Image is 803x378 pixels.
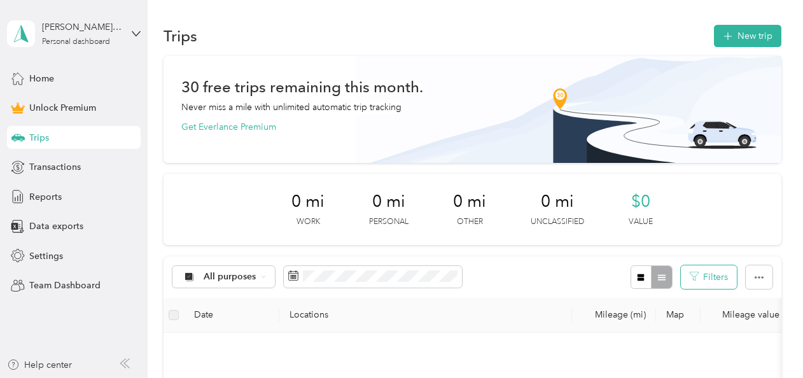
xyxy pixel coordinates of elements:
[279,298,572,333] th: Locations
[297,216,320,228] p: Work
[29,220,83,233] span: Data exports
[29,160,81,174] span: Transactions
[714,25,781,47] button: New trip
[181,80,423,94] h1: 30 free trips remaining this month.
[204,272,256,281] span: All purposes
[531,216,584,228] p: Unclassified
[629,216,653,228] p: Value
[457,216,483,228] p: Other
[453,192,486,212] span: 0 mi
[42,20,122,34] div: [PERSON_NAME][EMAIL_ADDRESS][PERSON_NAME][DOMAIN_NAME]
[29,101,96,115] span: Unlock Premium
[29,72,54,85] span: Home
[181,101,401,114] p: Never miss a mile with unlimited automatic trip tracking
[291,192,325,212] span: 0 mi
[7,358,72,372] button: Help center
[164,29,197,43] h1: Trips
[29,249,63,263] span: Settings
[29,131,49,144] span: Trips
[29,279,101,292] span: Team Dashboard
[572,298,656,333] th: Mileage (mi)
[372,192,405,212] span: 0 mi
[631,192,650,212] span: $0
[29,190,62,204] span: Reports
[369,216,408,228] p: Personal
[732,307,803,378] iframe: Everlance-gr Chat Button Frame
[681,265,737,289] button: Filters
[42,38,110,46] div: Personal dashboard
[356,56,781,163] img: Banner
[656,298,701,333] th: Map
[541,192,574,212] span: 0 mi
[181,120,276,134] button: Get Everlance Premium
[184,298,279,333] th: Date
[701,298,790,333] th: Mileage value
